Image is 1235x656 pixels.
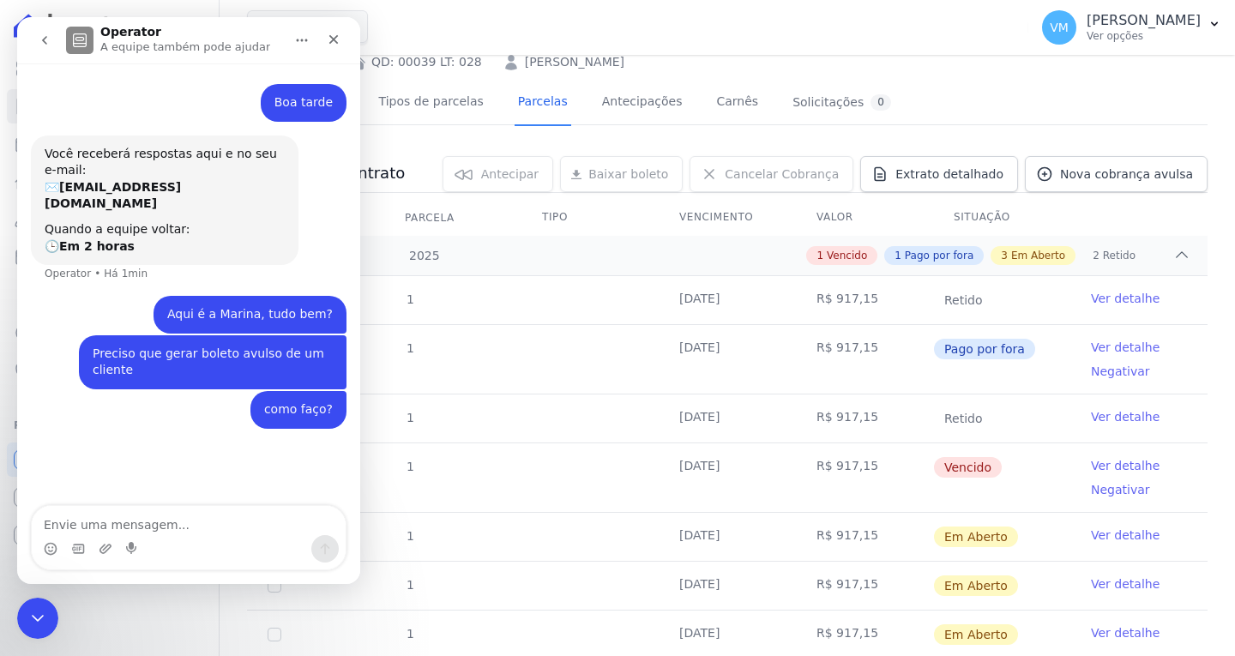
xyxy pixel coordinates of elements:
[7,278,212,312] a: Transferências
[796,200,933,236] th: Valor
[796,443,933,512] td: R$ 917,15
[1091,624,1160,641] a: Ver detalhe
[1050,21,1069,33] span: VM
[27,251,130,262] div: Operator • Há 1min
[1091,290,1160,307] a: Ver detalhe
[659,276,796,324] td: [DATE]
[81,525,95,539] button: Upload do anexo
[150,289,316,306] div: Aqui é a Marina, tudo bem?
[371,53,482,71] a: QD: 00039 LT: 028
[796,562,933,610] td: R$ 917,15
[14,279,329,318] div: Vyviane diz…
[934,408,993,429] span: Retido
[659,443,796,512] td: [DATE]
[1001,248,1008,263] span: 3
[1091,527,1160,544] a: Ver detalhe
[405,341,414,355] span: 1
[1103,248,1136,263] span: Retido
[7,127,212,161] a: Parcelas
[521,200,659,236] th: Tipo
[376,81,487,126] a: Tipos de parcelas
[796,394,933,442] td: R$ 917,15
[1093,248,1099,263] span: 2
[934,624,1018,645] span: Em Aberto
[515,81,571,126] a: Parcelas
[27,129,268,196] div: Você receberá respostas aqui e no seu e-mail: ✉️
[1091,408,1160,425] a: Ver detalhe
[1087,12,1201,29] p: [PERSON_NAME]
[871,94,891,111] div: 0
[1011,248,1065,263] span: Em Aberto
[27,163,164,194] b: [EMAIL_ADDRESS][DOMAIN_NAME]
[14,118,329,280] div: Operator diz…
[1091,364,1150,378] a: Negativar
[659,394,796,442] td: [DATE]
[905,248,973,263] span: Pago por fora
[816,248,823,263] span: 1
[268,579,281,593] input: default
[27,204,268,238] div: Quando a equipe voltar: 🕒
[934,527,1018,547] span: Em Aberto
[109,525,123,539] button: Start recording
[1091,457,1160,474] a: Ver detalhe
[1091,339,1160,356] a: Ver detalhe
[827,248,867,263] span: Vencido
[405,292,414,306] span: 1
[75,328,316,362] div: Preciso que gerar boleto avulso de um cliente
[17,598,58,639] iframe: Intercom live chat
[659,513,796,561] td: [DATE]
[14,67,329,118] div: Vyviane diz…
[7,51,212,86] a: Visão Geral
[268,7,301,39] button: Início
[7,316,212,350] a: Crédito
[244,67,329,105] div: Boa tarde
[247,384,316,401] div: como faço?
[1087,29,1201,43] p: Ver opções
[895,248,901,263] span: 1
[62,318,329,372] div: Preciso que gerar boleto avulso de um cliente
[933,200,1070,236] th: Situação
[405,627,414,641] span: 1
[934,457,1002,478] span: Vencido
[1091,483,1150,497] a: Negativar
[42,222,117,236] b: Em 2 horas
[895,166,1003,183] span: Extrato detalhado
[7,89,212,123] a: Contratos
[54,525,68,539] button: Selecionador de GIF
[268,628,281,641] input: default
[525,53,624,71] a: [PERSON_NAME]
[7,202,212,237] a: Clientes
[14,318,329,374] div: Vyviane diz…
[934,339,1035,359] span: Pago por fora
[405,578,414,592] span: 1
[1091,575,1160,593] a: Ver detalhe
[405,460,414,473] span: 1
[14,118,281,249] div: Você receberá respostas aqui e no seu e-mail:✉️[EMAIL_ADDRESS][DOMAIN_NAME]Quando a equipe voltar...
[294,518,322,545] button: Enviar uma mensagem
[796,325,933,394] td: R$ 917,15
[659,562,796,610] td: [DATE]
[14,415,205,436] div: Plataformas
[1028,3,1235,51] button: VM [PERSON_NAME] Ver opções
[15,489,328,518] textarea: Envie uma mensagem...
[405,411,414,424] span: 1
[405,529,414,543] span: 1
[934,575,1018,596] span: Em Aberto
[301,7,332,38] div: Fechar
[7,165,212,199] a: Lotes
[7,353,212,388] a: Negativação
[27,525,40,539] button: Selecionador de Emoji
[7,442,212,477] a: Recebíveis
[792,94,891,111] div: Solicitações
[233,374,329,412] div: como faço?
[7,240,212,274] a: Minha Carteira
[789,81,895,126] a: Solicitações0
[257,77,316,94] div: Boa tarde
[796,276,933,324] td: R$ 917,15
[1025,156,1208,192] a: Nova cobrança avulsa
[713,81,762,126] a: Carnês
[247,10,368,43] button: Grupo Rei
